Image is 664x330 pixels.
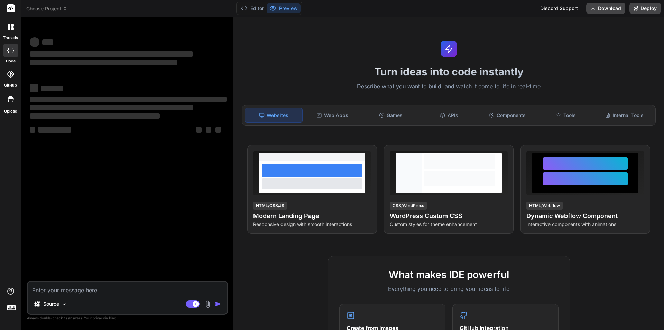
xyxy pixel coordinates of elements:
[362,108,419,123] div: Games
[238,3,267,13] button: Editor
[3,35,18,41] label: threads
[4,108,17,114] label: Upload
[26,5,67,12] span: Choose Project
[30,84,38,92] span: ‌
[30,127,35,133] span: ‌
[238,65,660,78] h1: Turn ideas into code instantly
[390,211,508,221] h4: WordPress Custom CSS
[204,300,212,308] img: attachment
[206,127,211,133] span: ‌
[253,202,287,210] div: HTML/CSS/JS
[526,221,644,228] p: Interactive components with animations
[253,211,371,221] h4: Modern Landing Page
[304,108,361,123] div: Web Apps
[526,202,563,210] div: HTML/Webflow
[43,301,59,307] p: Source
[267,3,301,13] button: Preview
[339,267,559,282] h2: What makes IDE powerful
[30,97,227,102] span: ‌
[586,3,625,14] button: Download
[4,82,17,88] label: GitHub
[390,221,508,228] p: Custom styles for theme enhancement
[30,51,193,57] span: ‌
[629,3,661,14] button: Deploy
[30,105,193,110] span: ‌
[526,211,644,221] h4: Dynamic Webflow Component
[196,127,202,133] span: ‌
[390,202,427,210] div: CSS/WordPress
[6,58,16,64] label: code
[238,82,660,91] p: Describe what you want to build, and watch it come to life in real-time
[536,3,582,14] div: Discord Support
[30,60,177,65] span: ‌
[30,113,160,119] span: ‌
[41,86,63,91] span: ‌
[42,39,53,45] span: ‌
[421,108,478,123] div: APIs
[38,127,71,133] span: ‌
[27,315,228,321] p: Always double-check its answers. Your in Bind
[245,108,303,123] div: Websites
[93,316,105,320] span: privacy
[339,285,559,293] p: Everything you need to bring your ideas to life
[214,301,221,307] img: icon
[30,37,39,47] span: ‌
[215,127,221,133] span: ‌
[479,108,536,123] div: Components
[253,221,371,228] p: Responsive design with smooth interactions
[61,301,67,307] img: Pick Models
[537,108,594,123] div: Tools
[596,108,653,123] div: Internal Tools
